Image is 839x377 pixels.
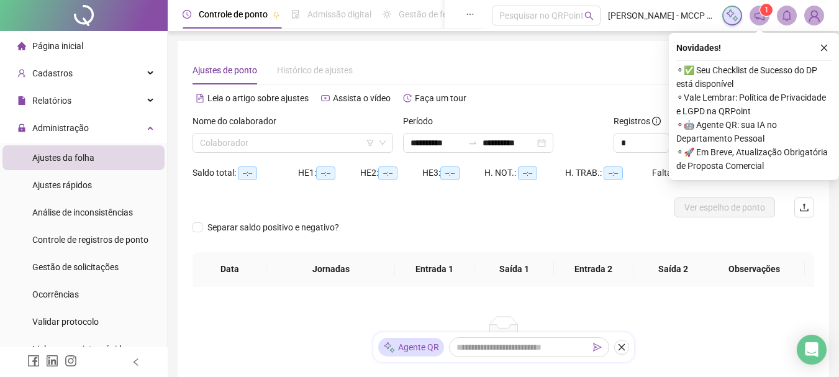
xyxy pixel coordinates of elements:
span: Link para registro rápido [32,344,127,354]
span: youtube [321,94,330,102]
span: Ajustes rápidos [32,180,92,190]
label: Período [403,114,441,128]
span: instagram [65,355,77,367]
span: ⚬ 🤖 Agente QR: sua IA no Departamento Pessoal [676,118,832,145]
div: Open Intercom Messenger [797,335,827,365]
span: ⚬ ✅ Seu Checklist de Sucesso do DP está disponível [676,63,832,91]
span: Registros [614,114,661,128]
span: notification [754,10,765,21]
button: Ver espelho de ponto [674,198,775,217]
th: Saída 1 [474,252,554,286]
span: lock [17,124,26,132]
span: Administração [32,123,89,133]
span: --:-- [518,166,537,180]
span: ⚬ Vale Lembrar: Política de Privacidade e LGPD na QRPoint [676,91,832,118]
span: close [617,343,626,352]
span: Leia o artigo sobre ajustes [207,93,309,103]
span: home [17,42,26,50]
img: sparkle-icon.fc2bf0ac1784a2077858766a79e2daf3.svg [383,341,396,354]
span: Separar saldo positivo e negativo? [202,220,344,234]
span: file [17,96,26,105]
div: HE 2: [360,166,422,180]
div: Não há dados [207,346,799,360]
span: --:-- [316,166,335,180]
label: Nome do colaborador [193,114,284,128]
span: linkedin [46,355,58,367]
img: sparkle-icon.fc2bf0ac1784a2077858766a79e2daf3.svg [725,9,739,22]
span: send [593,343,602,352]
th: Saída 2 [633,252,713,286]
span: user-add [17,69,26,78]
th: Data [193,252,266,286]
span: upload [799,202,809,212]
span: Controle de ponto [199,9,268,19]
span: --:-- [238,166,257,180]
span: history [403,94,412,102]
span: Observações [714,262,795,276]
span: Faltas: [652,168,680,178]
span: Ajustes de ponto [193,65,257,75]
span: down [379,139,386,147]
div: H. NOT.: [484,166,565,180]
div: H. TRAB.: [565,166,652,180]
div: HE 1: [298,166,360,180]
span: Ajustes da folha [32,153,94,163]
span: sun [383,10,391,19]
span: --:-- [440,166,460,180]
th: Entrada 1 [395,252,474,286]
span: ellipsis [466,10,474,19]
span: search [584,11,594,20]
span: Assista o vídeo [333,93,391,103]
span: Cadastros [32,68,73,78]
th: Observações [704,252,805,286]
span: --:-- [378,166,397,180]
span: file-done [291,10,300,19]
span: to [468,138,478,148]
span: left [132,358,140,366]
span: Relatórios [32,96,71,106]
span: close [820,43,828,52]
span: Histórico de ajustes [277,65,353,75]
th: Jornadas [266,252,394,286]
span: filter [366,139,374,147]
img: 89793 [805,6,823,25]
span: Admissão digital [307,9,371,19]
span: Gestão de férias [399,9,461,19]
span: Controle de registros de ponto [32,235,148,245]
th: Entrada 2 [554,252,633,286]
span: bell [781,10,792,21]
div: Saldo total: [193,166,298,180]
span: Ocorrências [32,289,79,299]
span: info-circle [652,117,661,125]
span: ⚬ 🚀 Em Breve, Atualização Obrigatória de Proposta Comercial [676,145,832,173]
div: Agente QR [378,338,444,357]
div: HE 3: [422,166,484,180]
span: Análise de inconsistências [32,207,133,217]
span: 1 [764,6,769,14]
span: Novidades ! [676,41,721,55]
sup: 1 [760,4,773,16]
span: clock-circle [183,10,191,19]
span: facebook [27,355,40,367]
span: [PERSON_NAME] - MCCP COMERCIO DE ALIMENTOS LTDA [608,9,715,22]
span: Gestão de solicitações [32,262,119,272]
span: Validar protocolo [32,317,99,327]
span: Faça um tour [415,93,466,103]
span: file-text [196,94,204,102]
span: Página inicial [32,41,83,51]
span: --:-- [604,166,623,180]
span: swap-right [468,138,478,148]
span: pushpin [273,11,280,19]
